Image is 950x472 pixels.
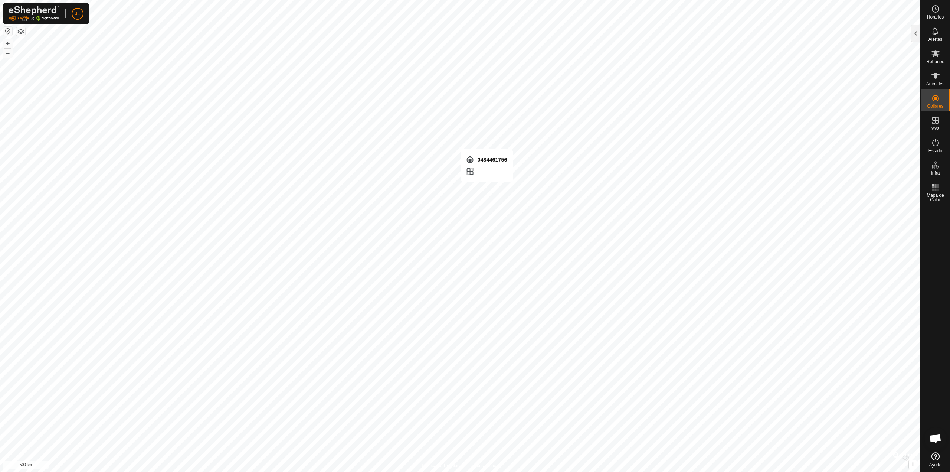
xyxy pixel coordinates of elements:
[465,167,507,176] div: -
[927,15,944,19] span: Horarios
[909,460,917,469] button: i
[928,149,942,153] span: Estado
[931,171,940,175] span: Infra
[465,155,507,164] div: 0484461756
[929,463,942,467] span: Ayuda
[921,449,950,470] a: Ayuda
[923,193,948,202] span: Mapa de Calor
[924,427,947,450] div: Chat abierto
[926,82,944,86] span: Animales
[3,39,12,48] button: +
[422,462,465,469] a: Política de Privacidad
[474,462,498,469] a: Contáctenos
[928,37,942,42] span: Alertas
[9,6,59,21] img: Logo Gallagher
[926,59,944,64] span: Rebaños
[3,27,12,36] button: Restablecer Mapa
[927,104,943,108] span: Collares
[931,126,939,131] span: VVs
[3,49,12,58] button: –
[912,461,914,468] span: i
[16,27,25,36] button: Capas del Mapa
[75,10,81,17] span: J1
